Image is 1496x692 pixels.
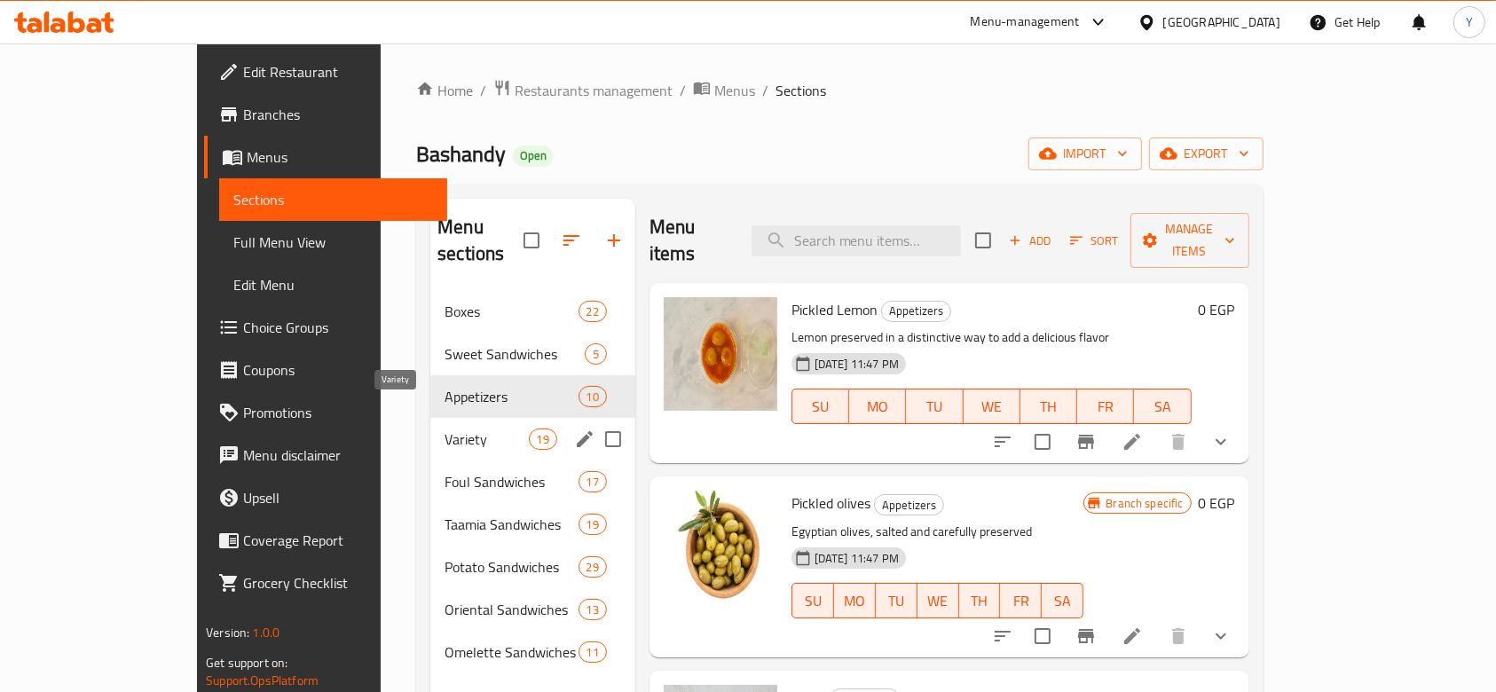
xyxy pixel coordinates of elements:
[513,145,554,167] div: Open
[579,641,607,663] div: items
[680,80,686,101] li: /
[1200,615,1242,657] button: show more
[883,588,910,614] span: TU
[585,343,607,365] div: items
[1020,389,1077,424] button: TH
[849,389,906,424] button: MO
[445,471,578,492] span: Foul Sandwiches
[791,583,834,618] button: SU
[799,588,827,614] span: SU
[1065,615,1107,657] button: Branch-specific-item
[579,559,606,576] span: 29
[981,421,1024,463] button: sort-choices
[206,651,287,674] span: Get support on:
[1049,588,1076,614] span: SA
[445,514,578,535] span: Taamia Sandwiches
[981,615,1024,657] button: sort-choices
[437,214,524,267] h2: Menu sections
[714,80,755,101] span: Menus
[1077,389,1134,424] button: FR
[430,503,635,546] div: Taamia Sandwiches19
[243,572,433,594] span: Grocery Checklist
[204,51,447,93] a: Edit Restaurant
[445,343,584,365] span: Sweet Sandwiches
[1163,143,1249,165] span: export
[1006,231,1054,251] span: Add
[204,349,447,391] a: Coupons
[416,134,506,174] span: Bashandy
[1000,583,1042,618] button: FR
[964,389,1020,424] button: WE
[219,263,447,306] a: Edit Menu
[579,474,606,491] span: 17
[791,326,1192,349] p: Lemon preserved in a distinctive way to add a delicious flavor
[1007,588,1035,614] span: FR
[430,283,635,680] nav: Menu sections
[430,546,635,588] div: Potato Sandwiches29
[791,521,1084,543] p: Egyptian olives, salted and carefully preserved
[586,346,606,363] span: 5
[233,232,433,253] span: Full Menu View
[807,356,906,373] span: [DATE] 11:47 PM
[1141,394,1184,420] span: SA
[204,391,447,434] a: Promotions
[445,599,578,620] span: Oriental Sandwiches
[430,290,635,333] div: Boxes22
[579,644,606,661] span: 11
[243,530,433,551] span: Coverage Report
[243,487,433,508] span: Upsell
[1122,625,1143,647] a: Edit menu item
[515,80,673,101] span: Restaurants management
[874,494,944,515] div: Appetizers
[1157,615,1200,657] button: delete
[971,12,1080,33] div: Menu-management
[807,550,906,567] span: [DATE] 11:47 PM
[1059,227,1130,255] span: Sort items
[579,599,607,620] div: items
[243,359,433,381] span: Coupons
[1163,12,1280,32] div: [GEOGRAPHIC_DATA]
[776,80,826,101] span: Sections
[445,429,528,450] span: Variety
[204,306,447,349] a: Choice Groups
[579,303,606,320] span: 22
[233,274,433,295] span: Edit Menu
[1070,231,1119,251] span: Sort
[430,375,635,418] div: Appetizers10
[925,588,952,614] span: WE
[664,297,777,411] img: Pickled Lemon
[445,641,578,663] span: Omelette Sandwiches
[579,301,607,322] div: items
[791,490,870,516] span: Pickled olives
[253,621,280,644] span: 1.0.0
[1210,625,1232,647] svg: Show Choices
[799,394,842,420] span: SU
[204,519,447,562] a: Coverage Report
[1122,431,1143,452] a: Edit menu item
[1130,213,1249,268] button: Manage items
[445,386,578,407] div: Appetizers
[204,476,447,519] a: Upsell
[664,491,777,604] img: Pickled olives
[529,429,557,450] div: items
[1149,138,1264,170] button: export
[430,418,635,460] div: Variety19edit
[530,431,556,448] span: 19
[204,93,447,136] a: Branches
[513,148,554,163] span: Open
[579,389,606,405] span: 10
[416,79,1263,102] nav: breadcrumb
[913,394,956,420] span: TU
[876,583,917,618] button: TU
[243,317,433,338] span: Choice Groups
[243,61,433,83] span: Edit Restaurant
[959,583,1001,618] button: TH
[1199,297,1235,322] h6: 0 EGP
[579,514,607,535] div: items
[1066,227,1123,255] button: Sort
[430,333,635,375] div: Sweet Sandwiches5
[571,426,598,452] button: edit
